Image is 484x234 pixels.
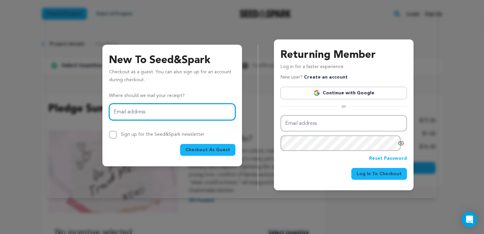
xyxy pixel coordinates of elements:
a: Reset Password [369,155,407,163]
p: Log in for a faster experience. [281,63,407,74]
div: Open Intercom Messenger [462,212,477,227]
a: Show password as plain text. Warning: this will display your password on the screen. [398,140,404,147]
span: Log In To Checkout [357,171,402,177]
button: Log In To Checkout [351,168,407,180]
img: Google logo [313,90,320,96]
p: Where should we mail your receipt? [109,92,235,100]
h3: Returning Member [281,47,407,63]
span: or [337,103,350,110]
a: Create an account [304,75,348,80]
input: Email address [281,115,407,132]
h3: New To Seed&Spark [109,53,235,68]
p: Checkout as a guest. You can also sign up for an account during checkout. [109,68,235,87]
span: Checkout As Guest [185,147,230,153]
input: Email address [109,104,235,120]
button: Checkout As Guest [180,144,235,156]
p: New user? [281,74,348,82]
label: Sign up for the Seed&Spark newsletter [121,132,204,137]
a: Continue with Google [281,87,407,99]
